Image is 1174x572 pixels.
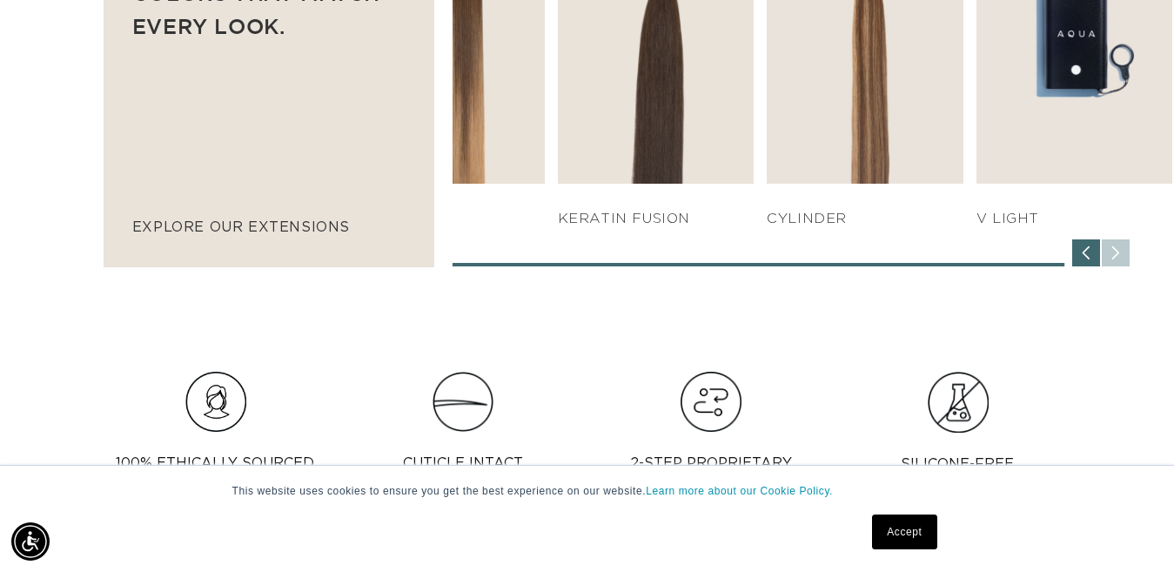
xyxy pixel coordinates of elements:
[1087,488,1174,572] iframe: Chat Widget
[11,522,50,561] div: Accessibility Menu
[646,485,833,497] a: Learn more about our Cookie Policy.
[132,215,406,240] p: explore our extensions
[976,210,1173,228] h4: V Light
[558,210,755,228] h4: KERATIN FUSION
[767,210,963,228] h4: Cylinder
[392,451,534,501] p: Cuticle intact, from root to tip
[1072,239,1100,267] div: Previous slide
[185,372,246,433] img: Hair_Icon_a70f8c6f-f1c4-41e1-8dbd-f323a2e654e6.png
[873,452,1044,502] p: Silicone-Free, No Harsh Chemicals
[116,451,316,501] p: 100% Ethically sourced, Human Remy Hair
[928,372,989,433] img: Group.png
[433,372,493,433] img: Clip_path_group_11631e23-4577-42dd-b462-36179a27abaf.png
[872,515,936,549] a: Accept
[232,483,943,499] p: This website uses cookies to ensure you get the best experience on our website.
[630,451,792,501] p: 2-step proprietary process
[681,372,741,433] img: Hair_Icon_e13bf847-e4cc-4568-9d64-78eb6e132bb2.png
